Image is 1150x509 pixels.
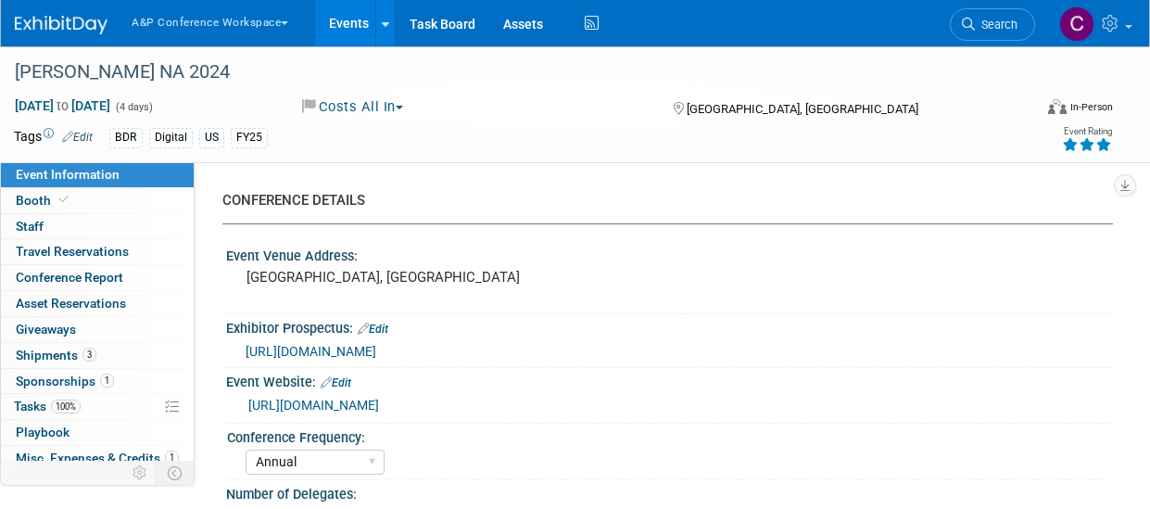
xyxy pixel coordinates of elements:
[1,343,194,368] a: Shipments3
[248,398,379,413] a: [URL][DOMAIN_NAME]
[14,399,81,414] span: Tasks
[100,374,114,388] span: 1
[222,191,1099,210] div: CONFERENCE DETAILS
[59,195,69,205] i: Booth reservation complete
[321,376,351,389] a: Edit
[1069,100,1113,114] div: In-Person
[124,461,157,485] td: Personalize Event Tab Strip
[82,348,96,362] span: 3
[226,480,1113,503] div: Number of Delegates:
[16,270,123,285] span: Conference Report
[1,420,194,445] a: Playbook
[14,97,111,114] span: [DATE] [DATE]
[226,314,1113,338] div: Exhibitor Prospectus:
[1,162,194,187] a: Event Information
[246,344,376,359] a: [URL][DOMAIN_NAME]
[1,446,194,471] a: Misc. Expenses & Credits1
[16,193,72,208] span: Booth
[1,369,194,394] a: Sponsorships1
[165,451,179,464] span: 1
[1059,6,1094,42] img: Charles Harmon
[51,400,81,414] span: 100%
[1062,127,1112,136] div: Event Rating
[296,97,411,117] button: Costs All In
[1,265,194,290] a: Conference Report
[687,102,918,116] span: [GEOGRAPHIC_DATA], [GEOGRAPHIC_DATA]
[54,98,71,113] span: to
[231,128,268,147] div: FY25
[16,219,44,234] span: Staff
[15,16,107,34] img: ExhibitDay
[1,317,194,342] a: Giveaways
[16,425,70,439] span: Playbook
[16,348,96,363] span: Shipments
[8,56,1019,89] div: [PERSON_NAME] NA 2024
[1,394,194,419] a: Tasks100%
[16,451,179,465] span: Misc. Expenses & Credits
[109,128,143,147] div: BDR
[227,424,1105,447] div: Conference Frequency:
[226,242,1113,265] div: Event Venue Address:
[975,18,1017,32] span: Search
[149,128,193,147] div: Digital
[16,244,129,259] span: Travel Reservations
[16,167,120,182] span: Event Information
[14,127,93,148] td: Tags
[246,269,575,286] pre: [GEOGRAPHIC_DATA], [GEOGRAPHIC_DATA]
[1,214,194,239] a: Staff
[953,96,1113,124] div: Event Format
[950,8,1035,41] a: Search
[16,322,76,337] span: Giveaways
[1,188,194,213] a: Booth
[1048,99,1067,114] img: Format-Inperson.png
[157,461,195,485] td: Toggle Event Tabs
[16,296,126,311] span: Asset Reservations
[1,239,194,264] a: Travel Reservations
[114,101,153,113] span: (4 days)
[62,131,93,144] a: Edit
[358,323,388,336] a: Edit
[16,374,114,388] span: Sponsorships
[226,368,1113,392] div: Event Website:
[199,128,224,147] div: US
[1,291,194,316] a: Asset Reservations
